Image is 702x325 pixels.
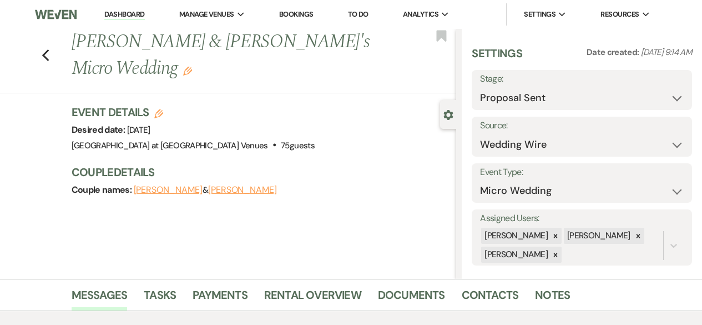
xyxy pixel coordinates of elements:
[35,3,76,26] img: Weven Logo
[348,9,368,19] a: To Do
[443,109,453,119] button: Close lead details
[535,286,570,311] a: Notes
[72,104,315,120] h3: Event Details
[134,184,277,196] span: &
[179,9,234,20] span: Manage Venues
[279,9,314,19] a: Bookings
[480,118,684,134] label: Source:
[564,228,632,244] div: [PERSON_NAME]
[480,211,684,227] label: Assigned Users:
[462,286,519,311] a: Contacts
[127,124,150,136] span: [DATE]
[208,186,277,194] button: [PERSON_NAME]
[641,47,692,58] span: [DATE] 9:14 AM
[72,140,268,151] span: [GEOGRAPHIC_DATA] at [GEOGRAPHIC_DATA] Venues
[264,286,361,311] a: Rental Overview
[183,66,192,76] button: Edit
[587,47,641,58] span: Date created:
[480,71,684,87] label: Stage:
[72,286,128,311] a: Messages
[378,286,445,311] a: Documents
[481,247,549,263] div: [PERSON_NAME]
[524,9,555,20] span: Settings
[281,140,315,151] span: 75 guests
[193,286,248,311] a: Payments
[403,9,438,20] span: Analytics
[72,164,446,180] h3: Couple Details
[72,184,134,196] span: Couple names:
[104,9,144,20] a: Dashboard
[600,9,639,20] span: Resources
[144,286,176,311] a: Tasks
[472,46,522,70] h3: Settings
[481,228,549,244] div: [PERSON_NAME]
[72,29,375,82] h1: [PERSON_NAME] & [PERSON_NAME]'s Micro Wedding
[134,186,203,194] button: [PERSON_NAME]
[480,164,684,181] label: Event Type:
[72,124,127,136] span: Desired date:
